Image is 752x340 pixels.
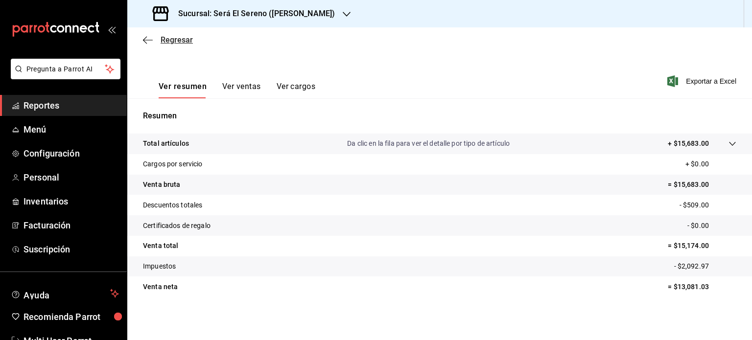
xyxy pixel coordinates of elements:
p: Total artículos [143,138,189,149]
span: Pregunta a Parrot AI [26,64,105,74]
span: Personal [23,171,119,184]
button: Pregunta a Parrot AI [11,59,120,79]
p: Venta neta [143,282,178,292]
button: Regresar [143,35,193,45]
p: Cargos por servicio [143,159,203,169]
p: + $15,683.00 [668,138,709,149]
span: Recomienda Parrot [23,310,119,323]
p: Descuentos totales [143,200,202,210]
span: Menú [23,123,119,136]
p: Impuestos [143,261,176,272]
p: Certificados de regalo [143,221,211,231]
span: Facturación [23,219,119,232]
span: Inventarios [23,195,119,208]
p: - $509.00 [680,200,736,210]
span: Configuración [23,147,119,160]
p: Resumen [143,110,736,122]
p: + $0.00 [685,159,736,169]
span: Reportes [23,99,119,112]
p: Venta bruta [143,180,180,190]
p: Da clic en la fila para ver el detalle por tipo de artículo [347,138,510,149]
p: Venta total [143,241,178,251]
p: - $2,092.97 [674,261,736,272]
span: Suscripción [23,243,119,256]
button: Exportar a Excel [669,75,736,87]
span: Regresar [161,35,193,45]
button: open_drawer_menu [108,25,116,33]
button: Ver ventas [222,82,261,98]
p: = $13,081.03 [668,282,736,292]
p: - $0.00 [687,221,736,231]
div: navigation tabs [159,82,315,98]
button: Ver cargos [277,82,316,98]
span: Ayuda [23,288,106,299]
a: Pregunta a Parrot AI [7,71,120,81]
p: = $15,683.00 [668,180,736,190]
p: = $15,174.00 [668,241,736,251]
button: Ver resumen [159,82,207,98]
h3: Sucursal: Será El Sereno ([PERSON_NAME]) [170,8,335,20]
